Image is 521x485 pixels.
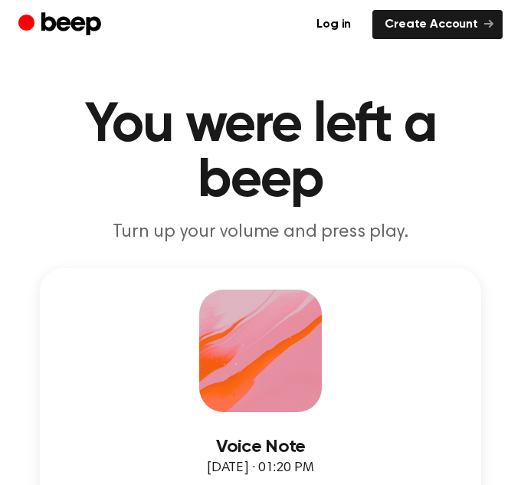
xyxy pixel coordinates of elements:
[18,221,503,244] p: Turn up your volume and press play.
[372,10,503,39] a: Create Account
[18,98,503,208] h1: You were left a beep
[207,461,314,475] span: [DATE] · 01:20 PM
[61,437,460,457] h3: Voice Note
[18,10,105,40] a: Beep
[304,10,363,39] a: Log in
